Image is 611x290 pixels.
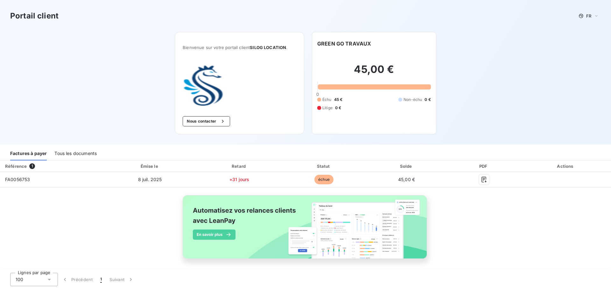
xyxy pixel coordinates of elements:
[183,116,230,126] button: Nous contacter
[229,177,249,182] span: +31 jours
[322,97,332,103] span: Échu
[5,164,27,169] div: Référence
[398,177,415,182] span: 45,00 €
[138,177,162,182] span: 8 juil. 2025
[100,276,102,283] span: 1
[449,163,519,169] div: PDF
[314,175,334,184] span: échue
[316,92,319,97] span: 0
[16,276,23,283] span: 100
[183,45,296,50] span: Bienvenue sur votre portail client .
[334,97,343,103] span: 45 €
[29,163,35,169] span: 1
[335,105,341,111] span: 0 €
[96,273,106,286] button: 1
[106,273,138,286] button: Suivant
[58,273,96,286] button: Précédent
[105,163,195,169] div: Émise le
[522,163,610,169] div: Actions
[198,163,281,169] div: Retard
[317,63,431,82] h2: 45,00 €
[586,13,591,18] span: FR
[425,97,431,103] span: 0 €
[10,10,59,22] h3: Portail client
[317,40,371,47] h6: GREEN GO TRAVAUX
[284,163,365,169] div: Statut
[404,97,422,103] span: Non-échu
[177,191,434,270] img: banner
[10,147,47,160] div: Factures à payer
[367,163,446,169] div: Solde
[54,147,97,160] div: Tous les documents
[250,45,286,50] span: SILOG LOCATION
[5,177,30,182] span: FA0056753
[183,65,223,106] img: Company logo
[322,105,333,111] span: Litige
